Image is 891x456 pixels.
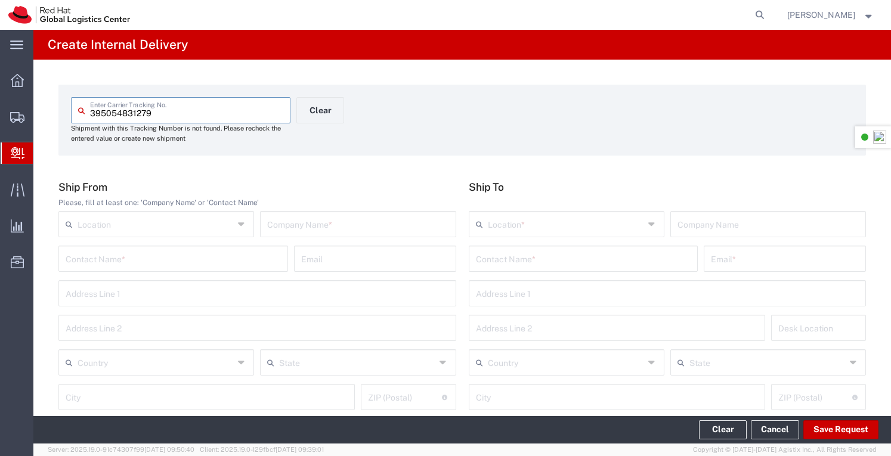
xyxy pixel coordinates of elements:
span: Server: 2025.19.0-91c74307f99 [48,446,194,453]
span: [DATE] 09:39:01 [276,446,324,453]
button: Save Request [803,420,878,439]
a: Cancel [751,420,799,439]
span: Copyright © [DATE]-[DATE] Agistix Inc., All Rights Reserved [693,445,877,455]
img: logo [8,6,130,24]
button: [PERSON_NAME] [787,8,875,22]
span: [DATE] 09:50:40 [144,446,194,453]
button: Clear [296,97,344,123]
h5: Ship To [469,181,867,193]
div: Shipment with this Tracking Number is not found. Please recheck the entered value or create new s... [71,123,290,143]
span: Anissa Arthur [787,8,855,21]
div: Please, fill at least one: 'Company Name' or 'Contact Name' [58,197,456,208]
button: Clear [699,420,747,439]
h4: Create Internal Delivery [48,30,188,60]
h5: Ship From [58,181,456,193]
span: Client: 2025.19.0-129fbcf [200,446,324,453]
